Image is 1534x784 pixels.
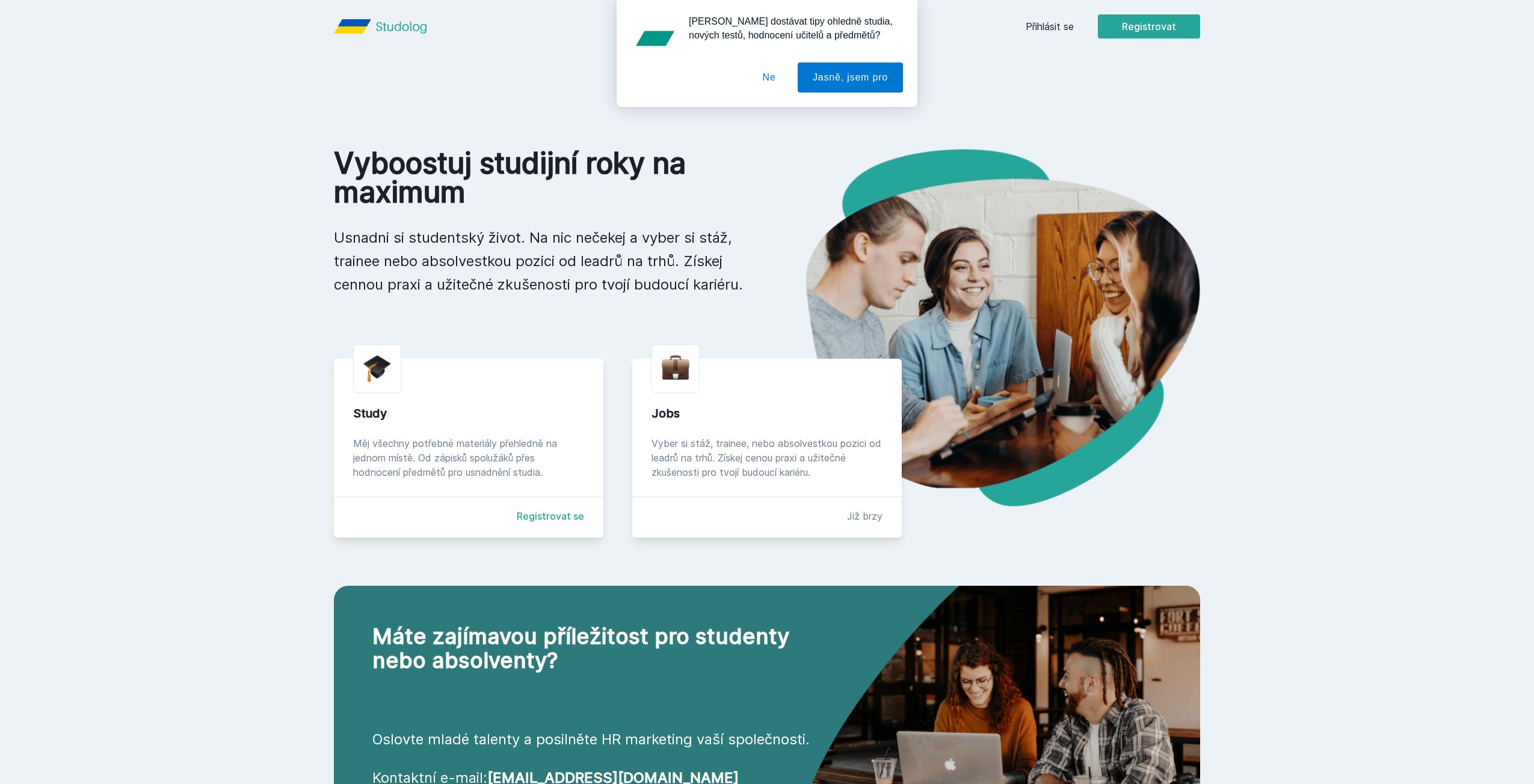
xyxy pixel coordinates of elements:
a: Registrovat se [517,509,584,523]
div: Již brzy [847,509,883,523]
img: graduation-cap.png [363,354,391,383]
div: Vyber si stáž, trainee, nebo absolvestkou pozici od leadrů na trhů. Získej cenou praxi a užitečné... [651,436,883,479]
button: Ne [748,62,791,93]
div: Study [353,405,584,422]
button: Jasně, jsem pro [798,62,903,93]
h1: Vyboostuj studijní roky na maximum [334,149,748,207]
div: Jobs [651,405,883,422]
img: hero.png [767,149,1200,506]
img: briefcase.png [662,352,689,383]
div: Měj všechny potřebné materiály přehledně na jednom místě. Od zápisků spolužáků přes hodnocení pře... [353,436,584,479]
p: Usnadni si studentský život. Na nic nečekej a vyber si stáž, trainee nebo absolvestkou pozici od ... [334,226,748,296]
h2: Máte zajímavou příležitost pro studenty nebo absolventy? [372,624,834,672]
img: notification icon [631,14,679,62]
p: Oslovte mladé talenty a posilněte HR marketing vaší společnosti. [372,730,834,749]
div: [PERSON_NAME] dostávat tipy ohledně studia, nových testů, hodnocení učitelů a předmětů? [679,14,903,42]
